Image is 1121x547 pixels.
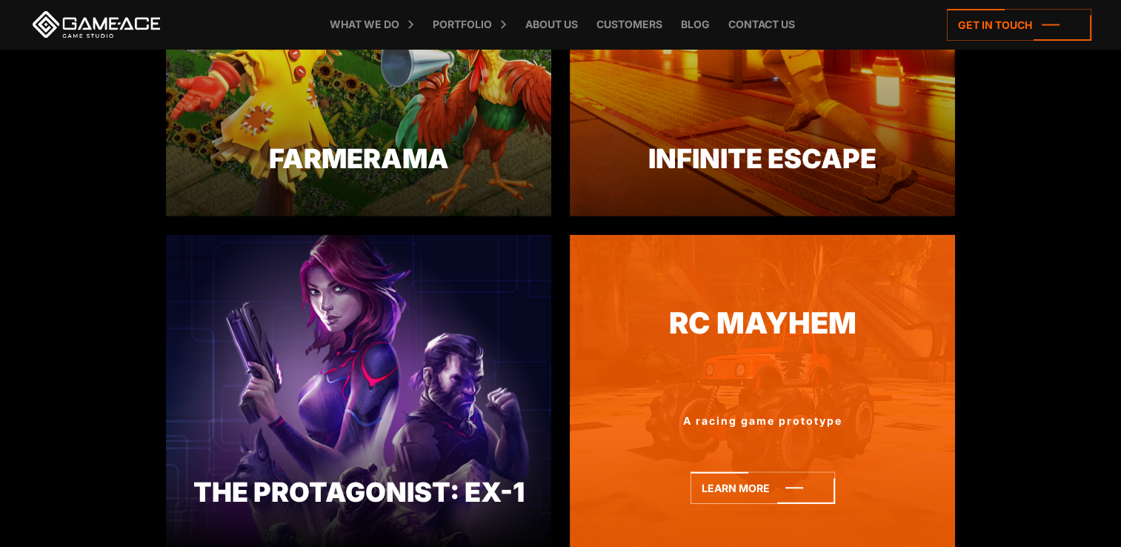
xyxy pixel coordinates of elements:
[691,472,835,504] a: Learn more
[570,139,955,179] div: Infinite Escape
[570,302,955,345] a: RC Mayhem
[166,139,551,179] div: Farmerama
[166,472,551,512] div: The Protagonist: EX-1
[947,9,1091,41] a: Get in touch
[570,413,955,428] div: A racing game prototype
